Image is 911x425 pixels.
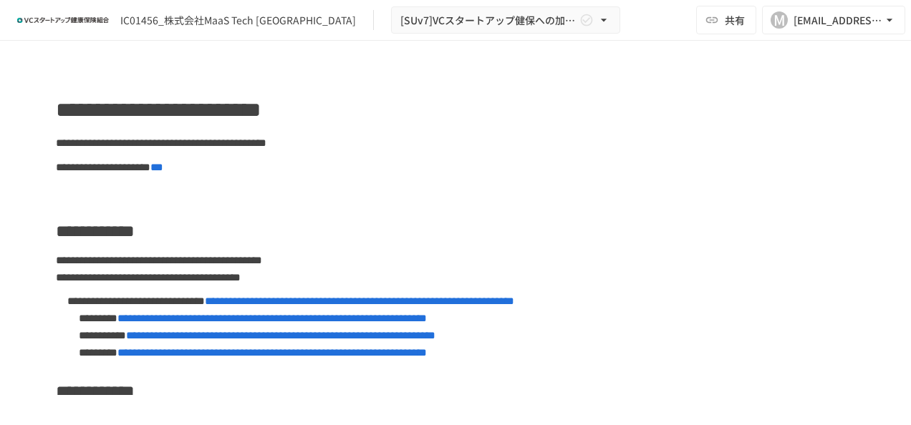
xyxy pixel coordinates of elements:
[794,11,882,29] div: [EMAIL_ADDRESS][DOMAIN_NAME]
[400,11,577,29] span: [SUv7]VCスタートアップ健保への加入申請手続き
[762,6,905,34] button: M[EMAIL_ADDRESS][DOMAIN_NAME]
[771,11,788,29] div: M
[17,9,109,31] img: ZDfHsVrhrXUoWEWGWYf8C4Fv4dEjYTEDCNvmL73B7ox
[725,12,745,28] span: 共有
[391,6,620,34] button: [SUv7]VCスタートアップ健保への加入申請手続き
[696,6,756,34] button: 共有
[120,13,356,28] div: IC01456_株式会社MaaS Tech [GEOGRAPHIC_DATA]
